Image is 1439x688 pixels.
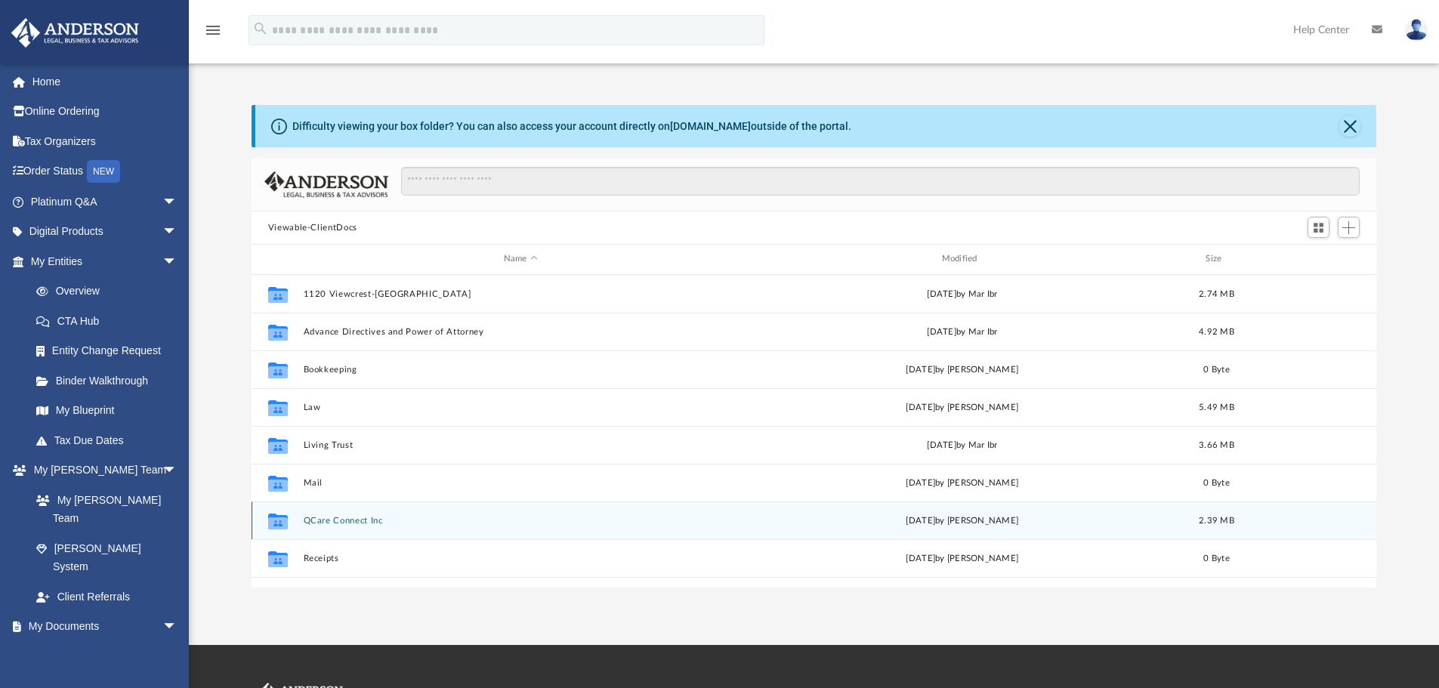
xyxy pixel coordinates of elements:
a: My Documentsarrow_drop_down [11,612,193,642]
div: Size [1186,252,1246,266]
input: Search files and folders [401,167,1360,196]
span: 4.92 MB [1199,327,1234,335]
span: 3.66 MB [1199,440,1234,449]
span: 5.49 MB [1199,403,1234,411]
span: arrow_drop_down [162,217,193,248]
a: CTA Hub [21,306,200,336]
span: 0 Byte [1203,365,1230,373]
a: [PERSON_NAME] System [21,533,193,582]
button: Viewable-ClientDocs [268,221,357,235]
button: Switch to Grid View [1308,217,1330,238]
div: [DATE] by Mar Ibr [745,438,1180,452]
button: Living Trust [303,440,738,450]
div: grid [252,275,1377,588]
button: Bookkeeping [303,365,738,375]
div: [DATE] by Mar Ibr [745,287,1180,301]
button: Add [1338,217,1360,238]
div: Difficulty viewing your box folder? You can also access your account directly on outside of the p... [292,119,851,134]
button: 1120 Viewcrest-[GEOGRAPHIC_DATA] [303,289,738,299]
span: 0 Byte [1203,554,1230,562]
span: arrow_drop_down [162,455,193,486]
span: 2.39 MB [1199,516,1234,524]
button: Advance Directives and Power of Attorney [303,327,738,337]
a: Binder Walkthrough [21,366,200,396]
img: Anderson Advisors Platinum Portal [7,18,144,48]
div: [DATE] by [PERSON_NAME] [745,400,1180,414]
a: My Entitiesarrow_drop_down [11,246,200,276]
a: Entity Change Request [21,336,200,366]
div: [DATE] by [PERSON_NAME] [745,476,1180,489]
a: Client Referrals [21,582,193,612]
div: id [258,252,296,266]
a: Platinum Q&Aarrow_drop_down [11,187,200,217]
a: Tax Organizers [11,126,200,156]
a: Tax Due Dates [21,425,200,455]
button: Receipts [303,554,738,563]
div: id [1253,252,1359,266]
a: [DOMAIN_NAME] [670,120,751,132]
button: Mail [303,478,738,488]
div: NEW [87,160,120,183]
span: 2.74 MB [1199,289,1234,298]
a: Online Ordering [11,97,200,127]
span: arrow_drop_down [162,246,193,277]
a: Order StatusNEW [11,156,200,187]
a: Home [11,66,200,97]
img: User Pic [1405,19,1428,41]
span: arrow_drop_down [162,187,193,218]
div: [DATE] by Mar Ibr [745,325,1180,338]
i: menu [204,21,222,39]
button: QCare Connect Inc [303,516,738,526]
div: [DATE] by [PERSON_NAME] [745,363,1180,376]
span: 0 Byte [1203,478,1230,486]
button: Close [1339,116,1360,137]
div: [DATE] by [PERSON_NAME] [745,551,1180,565]
button: Law [303,403,738,412]
a: My [PERSON_NAME] Team [21,485,185,533]
div: [DATE] by [PERSON_NAME] [745,514,1180,527]
a: My [PERSON_NAME] Teamarrow_drop_down [11,455,193,486]
a: My Blueprint [21,396,193,426]
a: Digital Productsarrow_drop_down [11,217,200,247]
span: arrow_drop_down [162,612,193,643]
a: Overview [21,276,200,307]
a: menu [204,29,222,39]
div: Name [302,252,737,266]
i: search [252,20,269,37]
div: Modified [744,252,1179,266]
